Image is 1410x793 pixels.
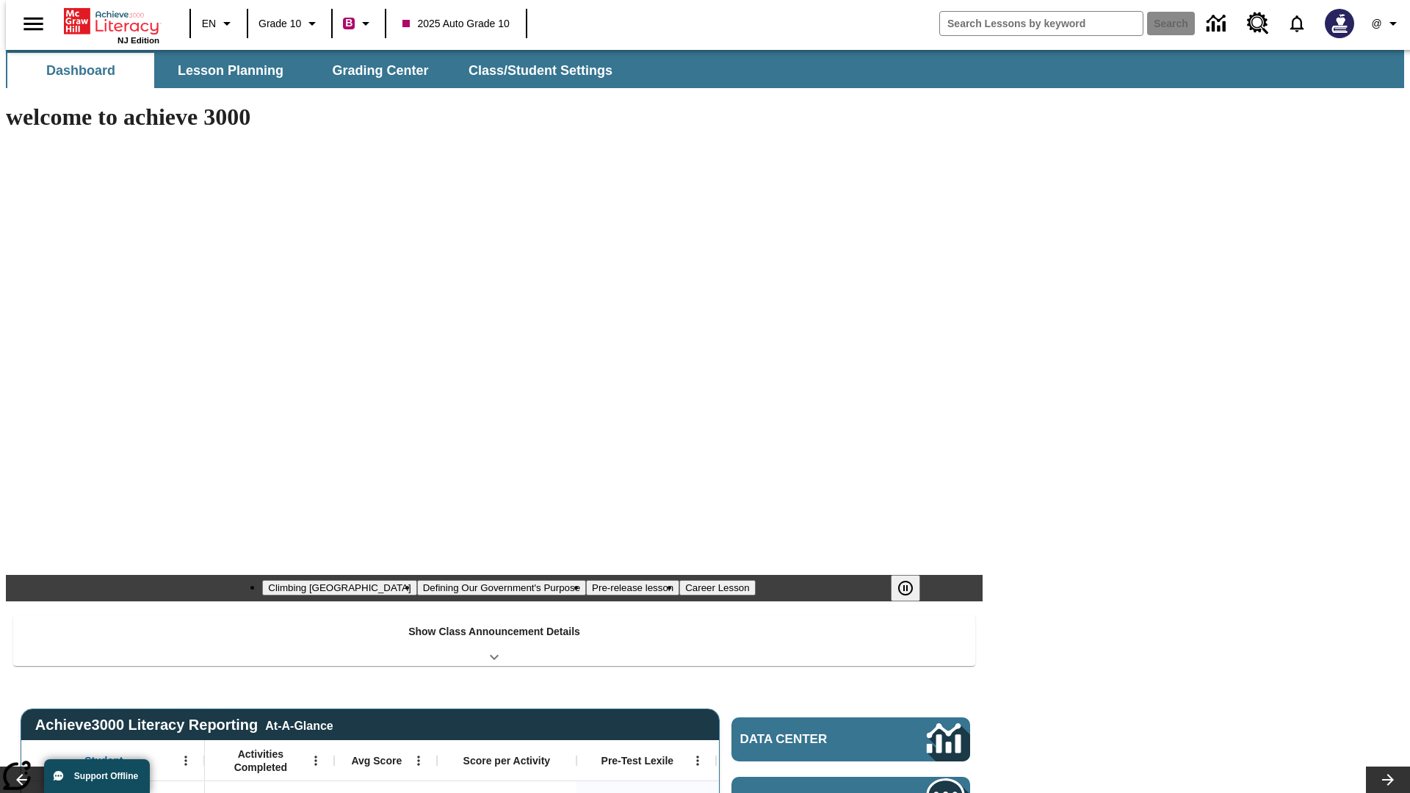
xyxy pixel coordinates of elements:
div: SubNavbar [6,53,626,88]
button: Boost Class color is violet red. Change class color [337,10,380,37]
button: Open Menu [175,750,197,772]
span: Avg Score [351,754,402,767]
div: Pause [891,575,935,601]
div: At-A-Glance [265,717,333,733]
button: Pause [891,575,920,601]
a: Data Center [731,717,970,761]
button: Lesson Planning [157,53,304,88]
button: Support Offline [44,759,150,793]
span: EN [202,16,216,32]
a: Data Center [1198,4,1238,44]
span: B [345,14,352,32]
button: Slide 1 Climbing Mount Tai [262,580,416,595]
button: Language: EN, Select a language [195,10,242,37]
button: Dashboard [7,53,154,88]
p: Show Class Announcement Details [408,624,580,640]
a: Resource Center, Will open in new tab [1238,4,1278,43]
span: @ [1371,16,1381,32]
a: Notifications [1278,4,1316,43]
button: Lesson carousel, Next [1366,767,1410,793]
input: search field [940,12,1143,35]
span: Pre-Test Lexile [601,754,674,767]
button: Slide 4 Career Lesson [679,580,755,595]
button: Open Menu [408,750,430,772]
button: Profile/Settings [1363,10,1410,37]
span: Grade 10 [258,16,301,32]
span: Achieve3000 Literacy Reporting [35,717,333,734]
a: Home [64,7,159,36]
span: Support Offline [74,771,138,781]
img: Avatar [1325,9,1354,38]
button: Slide 3 Pre-release lesson [586,580,679,595]
span: 2025 Auto Grade 10 [402,16,509,32]
button: Open side menu [12,2,55,46]
span: NJ Edition [117,36,159,45]
button: Grading Center [307,53,454,88]
div: Home [64,5,159,45]
span: Data Center [740,732,878,747]
span: Student [84,754,123,767]
button: Open Menu [687,750,709,772]
div: Show Class Announcement Details [13,615,975,666]
button: Class/Student Settings [457,53,624,88]
button: Slide 2 Defining Our Government's Purpose [417,580,586,595]
button: Select a new avatar [1316,4,1363,43]
div: SubNavbar [6,50,1404,88]
button: Open Menu [305,750,327,772]
span: Score per Activity [463,754,551,767]
span: Activities Completed [212,747,309,774]
button: Grade: Grade 10, Select a grade [253,10,327,37]
h1: welcome to achieve 3000 [6,104,983,131]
